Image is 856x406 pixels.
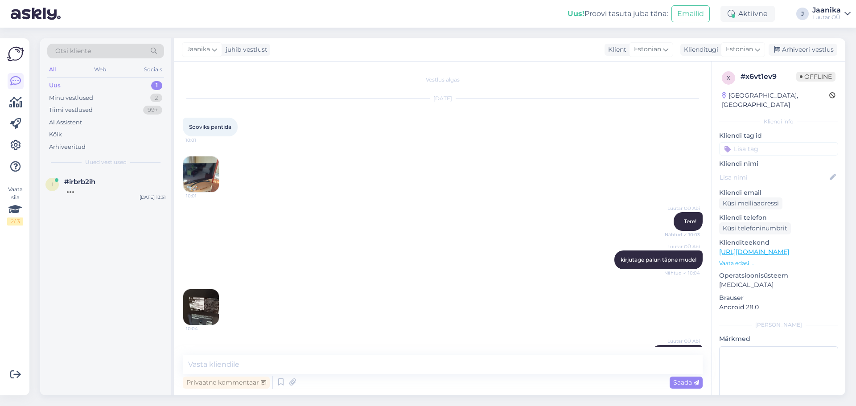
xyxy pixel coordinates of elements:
[49,94,93,103] div: Minu vestlused
[47,64,58,75] div: All
[680,45,718,54] div: Klienditugi
[684,218,696,225] span: Tere!
[667,243,700,250] span: Luutar OÜ Abi
[719,280,838,290] p: [MEDICAL_DATA]
[720,172,828,182] input: Lisa nimi
[634,45,661,54] span: Estonian
[150,94,162,103] div: 2
[719,271,838,280] p: Operatsioonisüsteem
[719,293,838,303] p: Brauser
[727,74,730,81] span: x
[183,289,219,325] img: Attachment
[185,137,219,144] span: 10:01
[812,14,841,21] div: Luutar OÜ
[49,81,61,90] div: Uus
[796,8,809,20] div: J
[7,185,23,226] div: Vaata siia
[49,118,82,127] div: AI Assistent
[49,106,93,115] div: Tiimi vestlused
[186,193,219,199] span: 10:01
[7,217,23,226] div: 2 / 3
[605,45,626,54] div: Klient
[92,64,108,75] div: Web
[769,44,837,56] div: Arhiveeri vestlus
[741,71,796,82] div: # x6vt1ev9
[719,248,789,256] a: [URL][DOMAIN_NAME]
[796,72,835,82] span: Offline
[64,178,95,186] span: #irbrb2ih
[720,6,775,22] div: Aktiivne
[49,143,86,152] div: Arhiveeritud
[55,46,91,56] span: Otsi kliente
[183,94,703,103] div: [DATE]
[719,213,838,222] p: Kliendi telefon
[719,259,838,267] p: Vaata edasi ...
[189,123,231,130] span: Sooviks pantida
[85,158,127,166] span: Uued vestlused
[719,118,838,126] div: Kliendi info
[719,197,782,209] div: Küsi meiliaadressi
[183,377,270,389] div: Privaatne kommentaar
[143,106,162,115] div: 99+
[49,130,62,139] div: Kõik
[719,142,838,156] input: Lisa tag
[183,156,219,192] img: Attachment
[140,194,166,201] div: [DATE] 13:31
[664,270,700,276] span: Nähtud ✓ 10:04
[719,334,838,344] p: Märkmed
[671,5,710,22] button: Emailid
[222,45,267,54] div: juhib vestlust
[726,45,753,54] span: Estonian
[621,256,696,263] span: kirjutage palun täpne mudel
[719,222,791,234] div: Küsi telefoninumbrit
[719,303,838,312] p: Android 28.0
[812,7,851,21] a: JaanikaLuutar OÜ
[186,325,219,332] span: 10:04
[719,188,838,197] p: Kliendi email
[812,7,841,14] div: Jaanika
[568,8,668,19] div: Proovi tasuta juba täna:
[667,205,700,212] span: Luutar OÜ Abi
[7,45,24,62] img: Askly Logo
[183,76,703,84] div: Vestlus algas
[719,159,838,168] p: Kliendi nimi
[151,81,162,90] div: 1
[719,131,838,140] p: Kliendi tag'id
[722,91,829,110] div: [GEOGRAPHIC_DATA], [GEOGRAPHIC_DATA]
[667,338,700,344] span: Luutar OÜ Abi
[719,321,838,329] div: [PERSON_NAME]
[665,231,700,238] span: Nähtud ✓ 10:03
[568,9,584,18] b: Uus!
[187,45,210,54] span: Jaanika
[142,64,164,75] div: Socials
[51,181,53,188] span: i
[719,238,838,247] p: Klienditeekond
[673,378,699,386] span: Saada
